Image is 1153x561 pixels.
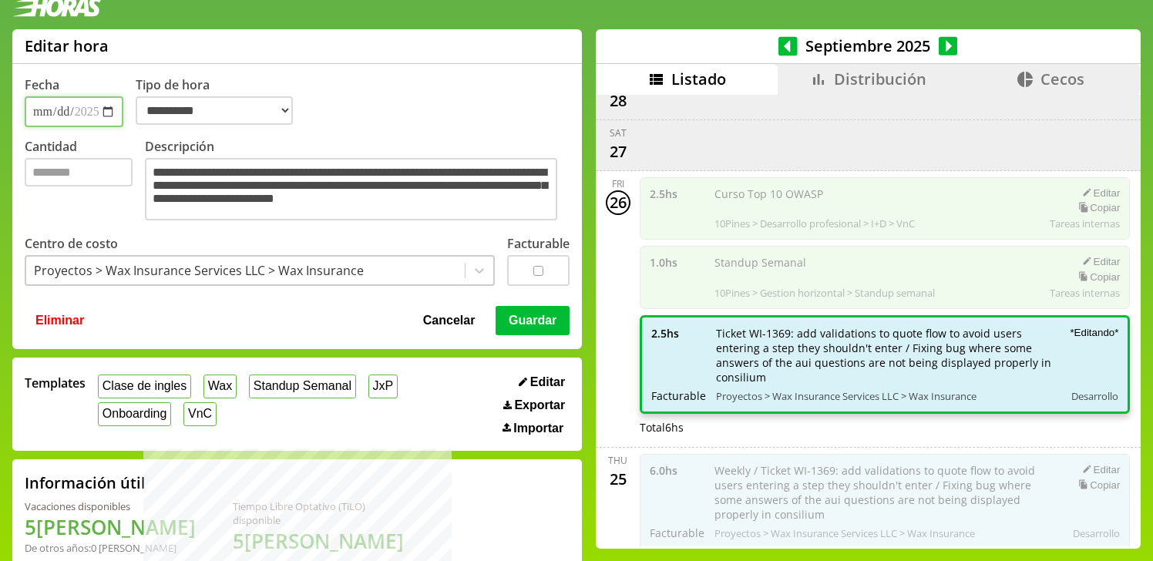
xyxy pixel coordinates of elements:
label: Tipo de hora [136,76,305,127]
h1: 5 [PERSON_NAME] [25,513,196,541]
div: Tiempo Libre Optativo (TiLO) disponible [233,499,409,527]
div: Sat [610,126,627,139]
div: 25 [606,467,630,492]
div: Total 6 hs [640,420,1131,435]
button: JxP [368,375,398,398]
button: Clase de ingles [98,375,191,398]
input: Cantidad [25,158,133,186]
button: Standup Semanal [249,375,356,398]
div: Proyectos > Wax Insurance Services LLC > Wax Insurance [34,262,364,279]
label: Cantidad [25,138,145,224]
span: Septiembre 2025 [798,35,939,56]
button: Exportar [499,398,570,413]
label: Descripción [145,138,570,224]
div: 27 [606,139,630,164]
label: Centro de costo [25,235,118,252]
h1: Editar hora [25,35,109,56]
div: Fri [612,177,624,190]
div: Thu [608,454,627,467]
h2: Información útil [25,472,146,493]
div: Vacaciones disponibles [25,499,196,513]
button: Eliminar [31,306,89,335]
span: Listado [671,69,726,89]
span: Importar [513,422,563,435]
div: scrollable content [596,95,1141,546]
button: Wax [203,375,237,398]
button: Guardar [496,306,570,335]
textarea: Descripción [145,158,557,220]
span: Templates [25,375,86,391]
button: Onboarding [98,402,171,426]
select: Tipo de hora [136,96,293,125]
div: 28 [606,89,630,113]
label: Fecha [25,76,59,93]
button: Cancelar [419,306,480,335]
div: De otros años: 0 [PERSON_NAME] [25,541,196,555]
span: Editar [530,375,565,389]
span: Distribución [834,69,926,89]
button: Editar [514,375,570,390]
div: 26 [606,190,630,215]
label: Facturable [507,235,570,252]
button: VnC [183,402,217,426]
span: Exportar [514,398,565,412]
span: Cecos [1040,69,1084,89]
